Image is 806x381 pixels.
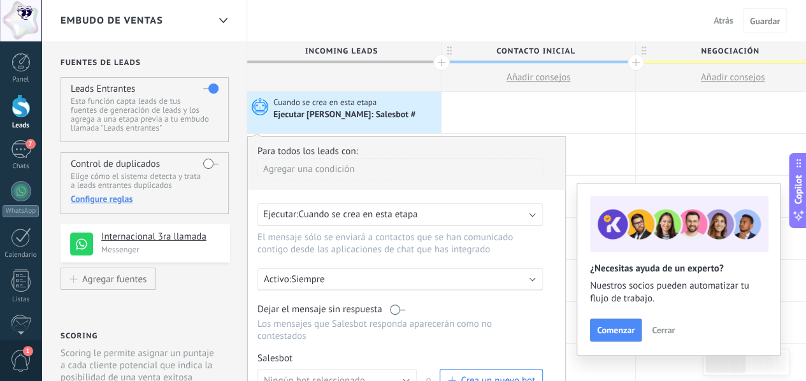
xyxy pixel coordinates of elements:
button: Añadir consejos [442,64,635,91]
div: Calendario [3,251,40,259]
button: Agregar fuentes [61,268,156,290]
span: Incoming leads [247,41,435,61]
div: Ejecutar [PERSON_NAME]: Salesbot # [273,110,417,121]
span: Contacto inicial [442,41,629,61]
div: Contacto inicial [442,41,635,61]
p: Elige cómo el sistema detecta y trata a leads entrantes duplicados [71,172,218,190]
div: Agregar una condición [257,158,543,180]
span: Cuando se crea en esta etapa [298,208,417,220]
div: Agregar fuentes [82,273,147,284]
span: Añadir consejos [507,71,571,83]
span: Dejar el mensaje sin respuesta [257,303,382,315]
div: Para todos los leads con: [257,145,556,157]
div: Embudo de ventas [212,8,234,33]
h2: ¿Necesitas ayuda de un experto? [590,262,767,275]
p: Los mensajes que Salesbot responda aparecerán como no contestados [257,318,543,342]
span: Guardar [750,17,780,25]
p: Esta función capta leads de tus fuentes de generación de leads y los agrega a una etapa previa a ... [71,97,218,133]
h2: Fuentes de leads [61,58,230,68]
button: Guardar [743,8,787,32]
div: Leads [3,122,40,130]
span: Añadir consejos [701,71,765,83]
div: Incoming leads [247,41,441,61]
span: Cuando se crea en esta etapa [273,97,378,108]
button: Atrás [709,11,738,30]
h4: Leads Entrantes [71,83,135,95]
button: Cerrar [646,320,680,340]
span: Copilot [792,175,805,205]
span: Nuestros socios pueden automatizar tu flujo de trabajo. [590,280,767,305]
h2: Scoring [61,331,97,341]
span: 7 [25,139,36,149]
span: Comenzar [597,326,635,334]
p: El mensaje sólo se enviará a contactos que se han comunicado contigo desde las aplicaciones de ch... [257,231,530,255]
span: Activo: [264,273,291,285]
div: Salesbot [257,352,543,364]
div: Panel [3,76,40,84]
span: Cerrar [652,326,675,334]
div: Chats [3,162,40,171]
span: Atrás [714,15,733,26]
span: 1 [23,346,33,356]
h4: Internacional 3ra llamada [101,231,220,243]
div: WhatsApp [3,205,39,217]
div: Listas [3,296,40,304]
p: Messenger [101,244,222,255]
span: Embudo de ventas [61,15,163,27]
span: Ejecutar: [263,208,298,220]
div: Configure reglas [71,193,218,205]
p: Siempre [291,273,514,285]
button: Comenzar [590,319,642,341]
h4: Control de duplicados [71,158,160,170]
